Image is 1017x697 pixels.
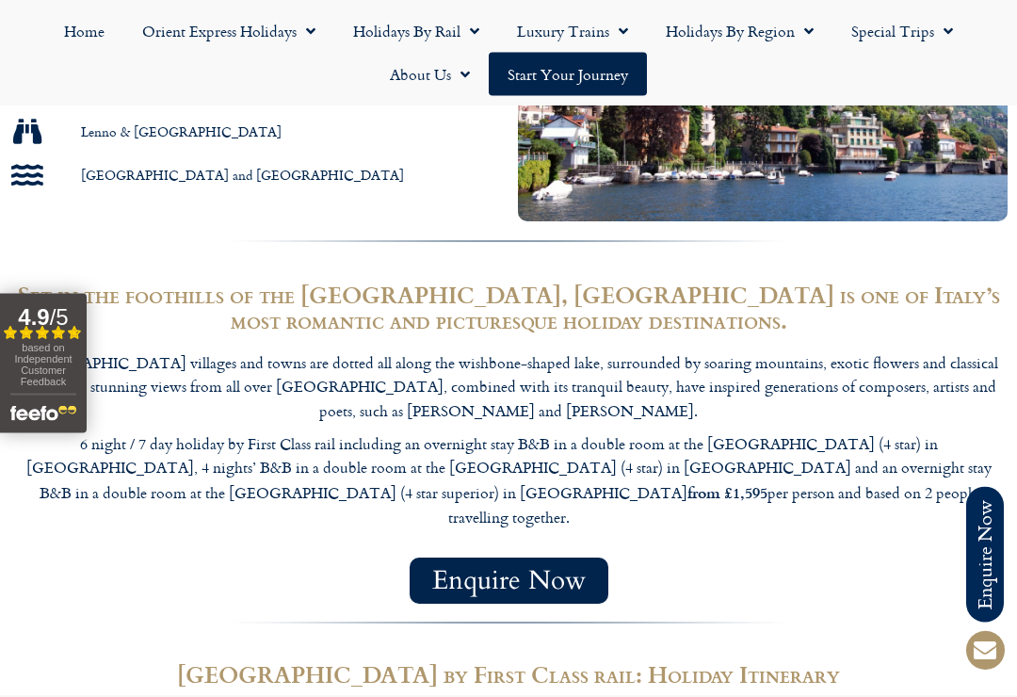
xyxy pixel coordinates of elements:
strong: from £1,595 [687,482,767,504]
a: Home [45,9,123,53]
a: Enquire Now [410,559,608,605]
span: Enquire Now [432,570,586,593]
a: Start your Journey [489,53,647,96]
span: [GEOGRAPHIC_DATA] and [GEOGRAPHIC_DATA] [76,168,404,186]
p: [GEOGRAPHIC_DATA] villages and towns are dotted all along the wishbone-shaped lake, surrounded by... [9,352,1008,425]
a: Orient Express Holidays [123,9,334,53]
a: Luxury Trains [498,9,647,53]
h2: [GEOGRAPHIC_DATA] by First Class rail: Holiday Itinerary [9,664,1008,687]
p: 6 night / 7 day holiday by First Class rail including an overnight stay B&B in a double room at t... [9,433,1008,530]
nav: Menu [9,9,1008,96]
a: Holidays by Region [647,9,832,53]
span: Lenno & [GEOGRAPHIC_DATA] [76,124,282,142]
a: About Us [371,53,489,96]
a: Special Trips [832,9,972,53]
a: Holidays by Rail [334,9,498,53]
h2: Set in the foothills of the [GEOGRAPHIC_DATA], [GEOGRAPHIC_DATA] is one of Italy’s most romantic ... [9,283,1008,333]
